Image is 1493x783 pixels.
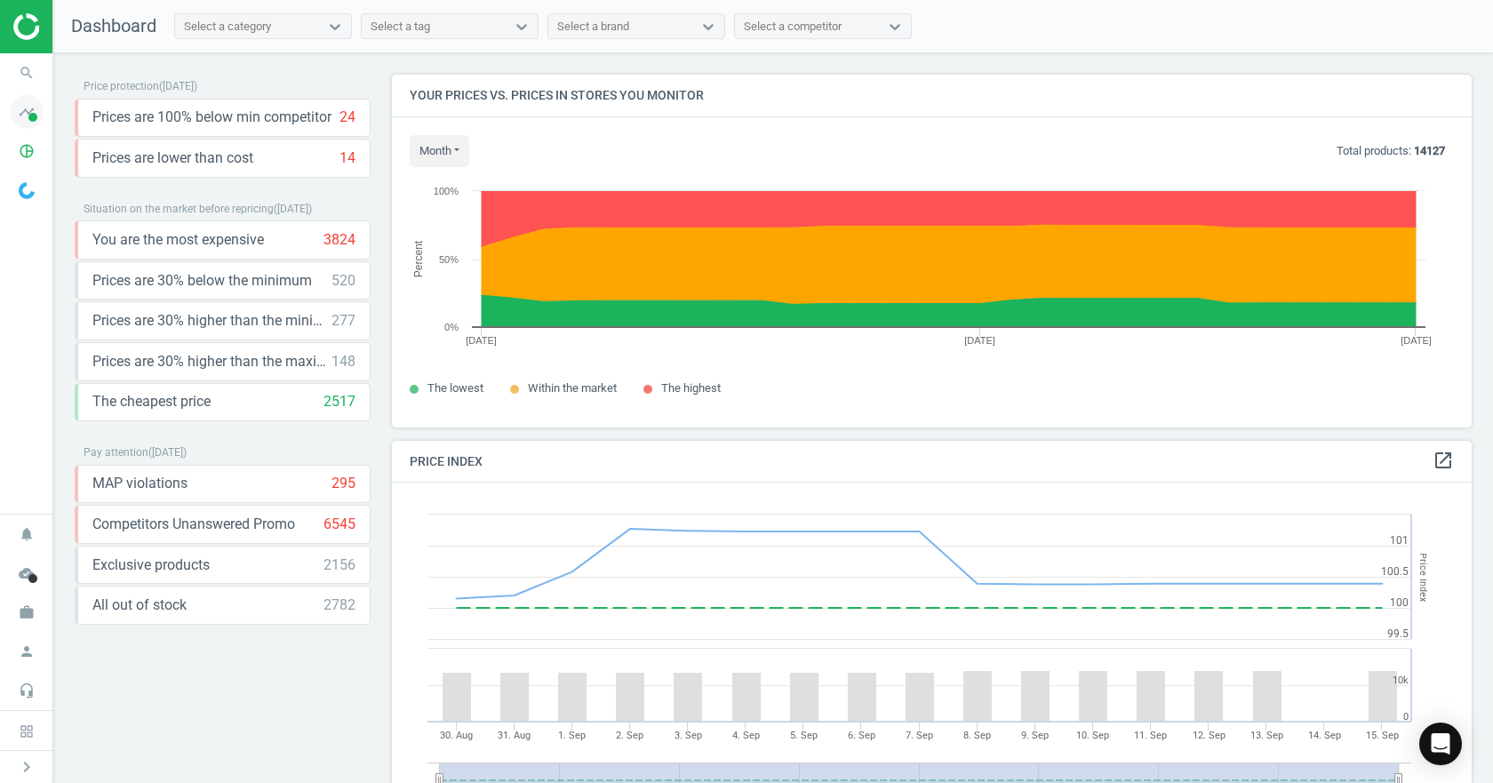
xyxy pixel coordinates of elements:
[159,80,197,92] span: ( [DATE] )
[10,595,44,629] i: work
[964,335,995,346] tspan: [DATE]
[92,474,188,493] span: MAP violations
[371,19,430,35] div: Select a tag
[1393,675,1409,686] text: 10k
[498,730,531,741] tspan: 31. Aug
[412,240,425,277] tspan: Percent
[675,730,702,741] tspan: 3. Sep
[963,730,991,741] tspan: 8. Sep
[92,230,264,250] span: You are the most expensive
[92,352,331,372] span: Prices are 30% higher than the maximal
[92,108,331,127] span: Prices are 100% below min competitor
[10,674,44,707] i: headset_mic
[92,392,211,411] span: The cheapest price
[331,271,355,291] div: 520
[323,555,355,575] div: 2156
[331,474,355,493] div: 295
[392,75,1472,116] h4: Your prices vs. prices in stores you monitor
[1403,711,1409,723] text: 0
[1250,730,1283,741] tspan: 13. Sep
[1134,730,1167,741] tspan: 11. Sep
[1381,565,1409,578] text: 100.5
[1433,450,1454,471] i: open_in_new
[410,135,469,167] button: month
[84,203,274,215] span: Situation on the market before repricing
[10,556,44,590] i: cloud_done
[848,730,875,741] tspan: 6. Sep
[323,230,355,250] div: 3824
[184,19,271,35] div: Select a category
[1366,730,1399,741] tspan: 15. Sep
[84,80,159,92] span: Price protection
[323,515,355,534] div: 6545
[440,730,473,741] tspan: 30. Aug
[274,203,312,215] span: ( [DATE] )
[10,635,44,668] i: person
[1308,730,1341,741] tspan: 14. Sep
[13,13,140,40] img: ajHJNr6hYgQAAAAASUVORK5CYII=
[1193,730,1226,741] tspan: 12. Sep
[1433,450,1454,473] a: open_in_new
[10,517,44,551] i: notifications
[558,730,586,741] tspan: 1. Sep
[323,595,355,615] div: 2782
[1390,534,1409,547] text: 101
[92,595,187,615] span: All out of stock
[339,148,355,168] div: 14
[19,182,35,199] img: wGWNvw8QSZomAAAAABJRU5ErkJggg==
[10,95,44,129] i: timeline
[434,186,459,196] text: 100%
[10,56,44,90] i: search
[71,15,156,36] span: Dashboard
[528,381,617,395] span: Within the market
[339,108,355,127] div: 24
[1387,627,1409,640] text: 99.5
[444,322,459,332] text: 0%
[331,352,355,372] div: 148
[439,254,459,265] text: 50%
[1417,553,1429,602] tspan: Price Index
[331,311,355,331] div: 277
[1414,144,1445,157] b: 14127
[92,555,210,575] span: Exclusive products
[466,335,497,346] tspan: [DATE]
[732,730,760,741] tspan: 4. Sep
[616,730,643,741] tspan: 2. Sep
[1076,730,1109,741] tspan: 10. Sep
[92,271,312,291] span: Prices are 30% below the minimum
[1337,143,1445,159] p: Total products:
[4,755,49,779] button: chevron_right
[148,446,187,459] span: ( [DATE] )
[84,446,148,459] span: Pay attention
[1390,596,1409,609] text: 100
[392,441,1472,483] h4: Price Index
[557,19,629,35] div: Select a brand
[744,19,842,35] div: Select a competitor
[92,148,253,168] span: Prices are lower than cost
[906,730,933,741] tspan: 7. Sep
[323,392,355,411] div: 2517
[1401,335,1432,346] tspan: [DATE]
[16,756,37,778] i: chevron_right
[1419,723,1462,765] div: Open Intercom Messenger
[1021,730,1049,741] tspan: 9. Sep
[10,134,44,168] i: pie_chart_outlined
[661,381,721,395] span: The highest
[92,515,295,534] span: Competitors Unanswered Promo
[92,311,331,331] span: Prices are 30% higher than the minimum
[790,730,818,741] tspan: 5. Sep
[427,381,483,395] span: The lowest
